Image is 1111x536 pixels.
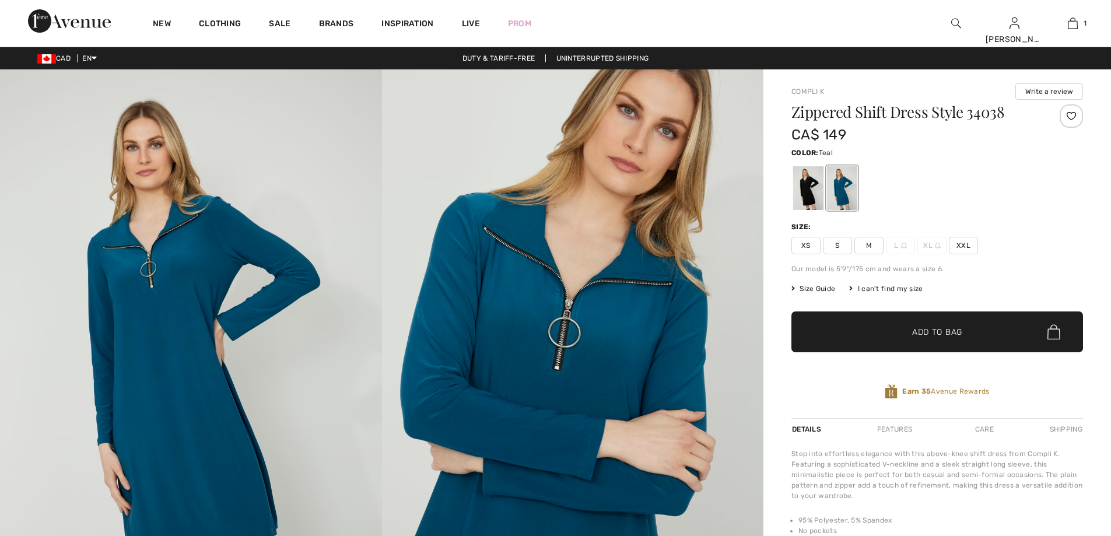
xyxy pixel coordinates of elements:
[885,384,898,400] img: Avenue Rewards
[1047,324,1060,339] img: Bag.svg
[917,237,947,254] span: XL
[1010,16,1019,30] img: My Info
[798,515,1083,526] li: 95% Polyester, 5% Spandex
[37,54,56,64] img: Canadian Dollar
[791,127,846,143] span: CA$ 149
[791,104,1035,120] h1: Zippered Shift Dress Style 34038
[153,19,171,31] a: New
[791,237,821,254] span: XS
[791,419,824,440] div: Details
[1068,16,1078,30] img: My Bag
[935,243,941,248] img: ring-m.svg
[1084,18,1087,29] span: 1
[269,19,290,31] a: Sale
[793,166,823,210] div: Black
[823,237,852,254] span: S
[951,16,961,30] img: search the website
[199,19,241,31] a: Clothing
[1047,419,1083,440] div: Shipping
[28,9,111,33] img: 1ère Avenue
[791,87,824,96] a: Compli K
[1015,83,1083,100] button: Write a review
[986,33,1043,45] div: [PERSON_NAME]
[849,283,923,294] div: I can't find my size
[854,237,884,254] span: M
[867,419,922,440] div: Features
[791,149,819,157] span: Color:
[798,526,1083,536] li: No pockets
[1044,16,1101,30] a: 1
[902,386,989,397] span: Avenue Rewards
[508,17,531,30] a: Prom
[886,237,915,254] span: L
[901,243,907,248] img: ring-m.svg
[791,283,835,294] span: Size Guide
[791,264,1083,274] div: Our model is 5'9"/175 cm and wears a size 6.
[902,387,931,395] strong: Earn 35
[1010,17,1019,29] a: Sign In
[827,166,857,210] div: Teal
[462,17,480,30] a: Live
[791,222,814,232] div: Size:
[791,311,1083,352] button: Add to Bag
[791,449,1083,501] div: Step into effortless elegance with this above-knee shift dress from Compli K. Featuring a sophist...
[912,326,962,338] span: Add to Bag
[965,419,1004,440] div: Care
[949,237,978,254] span: XXL
[819,149,833,157] span: Teal
[381,19,433,31] span: Inspiration
[82,54,97,62] span: EN
[319,19,354,31] a: Brands
[37,54,75,62] span: CAD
